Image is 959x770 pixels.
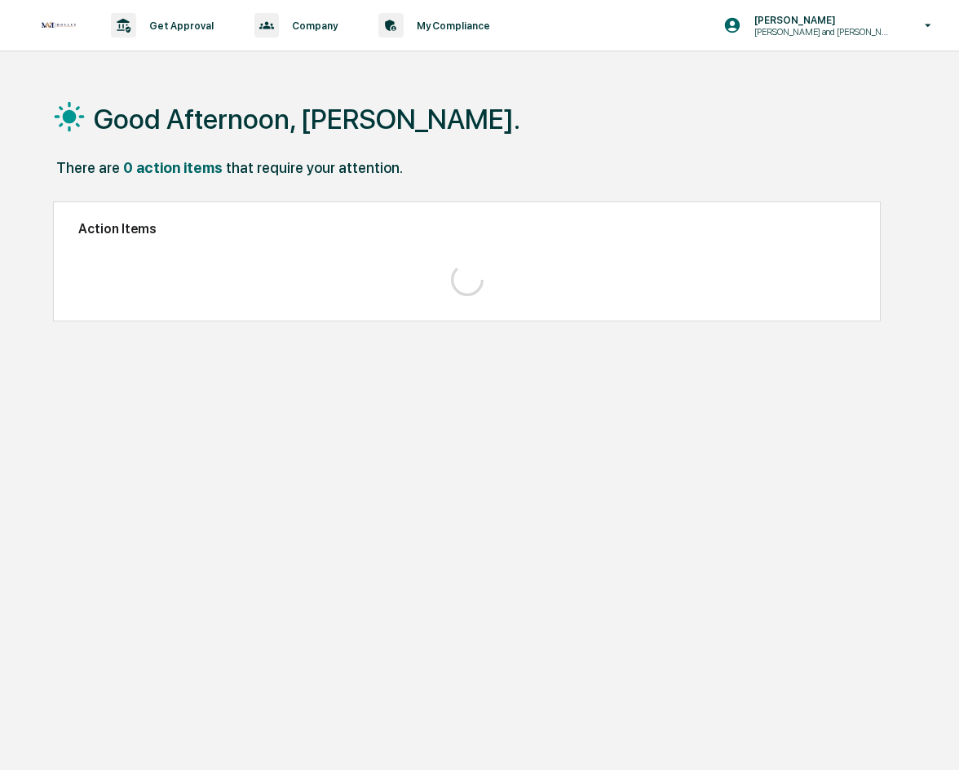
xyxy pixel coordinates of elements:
[741,14,901,26] p: [PERSON_NAME]
[226,159,403,176] div: that require your attention.
[78,221,855,237] h2: Action Items
[123,159,223,176] div: 0 action items
[94,103,520,135] h1: Good Afternoon, [PERSON_NAME].
[136,20,222,32] p: Get Approval
[39,20,78,31] img: logo
[404,20,498,32] p: My Compliance
[56,159,120,176] div: There are
[279,20,346,32] p: Company
[741,26,901,38] p: [PERSON_NAME] and [PERSON_NAME] Onboarding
